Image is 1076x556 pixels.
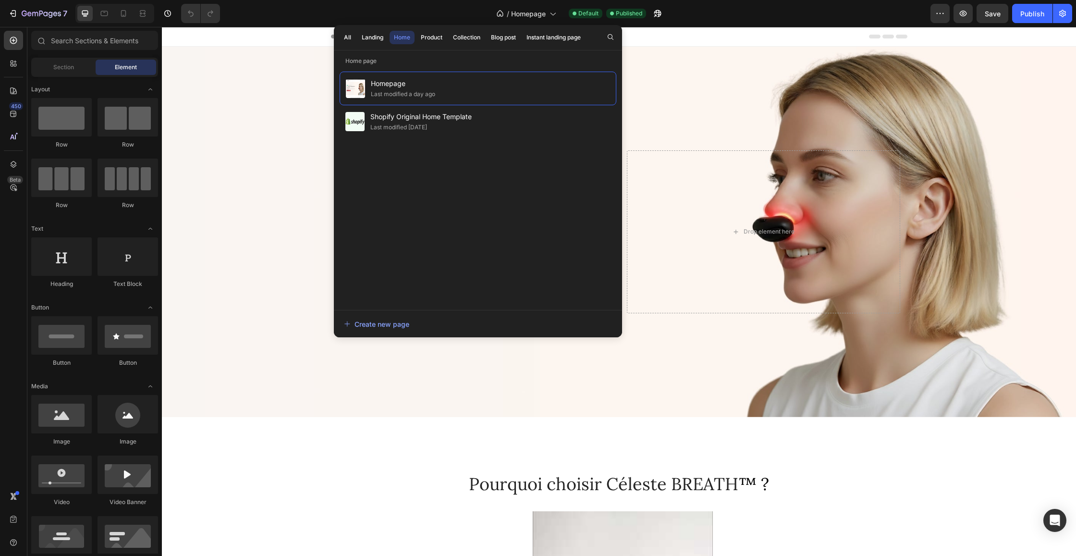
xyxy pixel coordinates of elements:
button: 7 [4,4,72,23]
span: Media [31,382,48,391]
span: La soulage vos inflammations et décongestionne vos sinus en 10 minutes par jour. [177,209,445,231]
span: Pourquoi choisir Céleste BREATH [307,446,576,468]
span: / [507,9,509,19]
button: Landing [357,31,388,44]
span: Layout [31,85,50,94]
div: Row [31,140,92,149]
span: Default [578,9,599,18]
div: Last modified [DATE] [370,123,427,132]
button: Instant landing page [522,31,585,44]
p: Home page [334,56,622,66]
div: Text Block [98,280,158,288]
p: Je respire à nouveau [192,253,267,264]
div: 450 [9,102,23,110]
div: Landing [362,33,383,42]
div: Drop element here [582,201,633,209]
p: +18,000 utilisateurs satisfaits [230,124,318,135]
div: Publish [1020,9,1044,19]
div: Collection [453,33,480,42]
p: 7 [63,8,67,19]
span: ™ ? [576,446,607,468]
button: Save [977,4,1008,23]
iframe: Design area [162,27,1076,556]
button: Home [390,31,415,44]
div: Undo/Redo [181,4,220,23]
span: Section [53,63,74,72]
span: Text [31,224,43,233]
span: Toggle open [143,300,158,315]
span: Toggle open [143,221,158,236]
div: Video Banner [98,498,158,507]
span: Shopify Original Home Template [370,111,472,123]
strong: photothérapie [185,209,240,219]
h2: Le confort respiratoire retrouvé [176,139,450,204]
img: gempages_583461901552321368-6889860d-15c4-4958-bf93-06717a53d17a.gif [176,275,186,285]
div: Open Intercom Messenger [1043,509,1066,532]
div: Button [31,358,92,367]
img: gempages_583461901552321368-5f754910-d158-4df9-b93e-466c60ef3163.svg [176,125,224,134]
div: Row [31,201,92,210]
div: Blog post [491,33,516,42]
input: Search Sections & Elements [31,31,158,50]
span: Homepage [511,9,546,19]
button: Collection [449,31,485,44]
div: Heading [31,280,92,288]
span: Button [31,303,49,312]
span: Toggle open [143,379,158,394]
span: Published [616,9,642,18]
div: Video [31,498,92,507]
span: Homepage [371,78,435,89]
strong: 13 [187,276,192,284]
div: Beta [7,176,23,184]
button: Publish [1012,4,1052,23]
div: All [344,33,351,42]
button: Create new page [343,314,612,334]
div: Row [98,201,158,210]
button: Blog post [487,31,520,44]
div: Image [31,437,92,446]
div: Product [421,33,442,42]
span: personnes visitent actuellement le site. [192,276,298,284]
button: All [340,31,355,44]
a: Je respire à nouveau [176,247,296,270]
button: Product [416,31,447,44]
div: Last modified a day ago [371,89,435,99]
span: Element [115,63,137,72]
div: Image [98,437,158,446]
div: Button [98,358,158,367]
span: Save [985,10,1001,18]
div: Instant landing page [526,33,581,42]
div: Create new page [344,319,409,329]
div: Row [98,140,158,149]
span: Toggle open [143,82,158,97]
div: Home [394,33,410,42]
